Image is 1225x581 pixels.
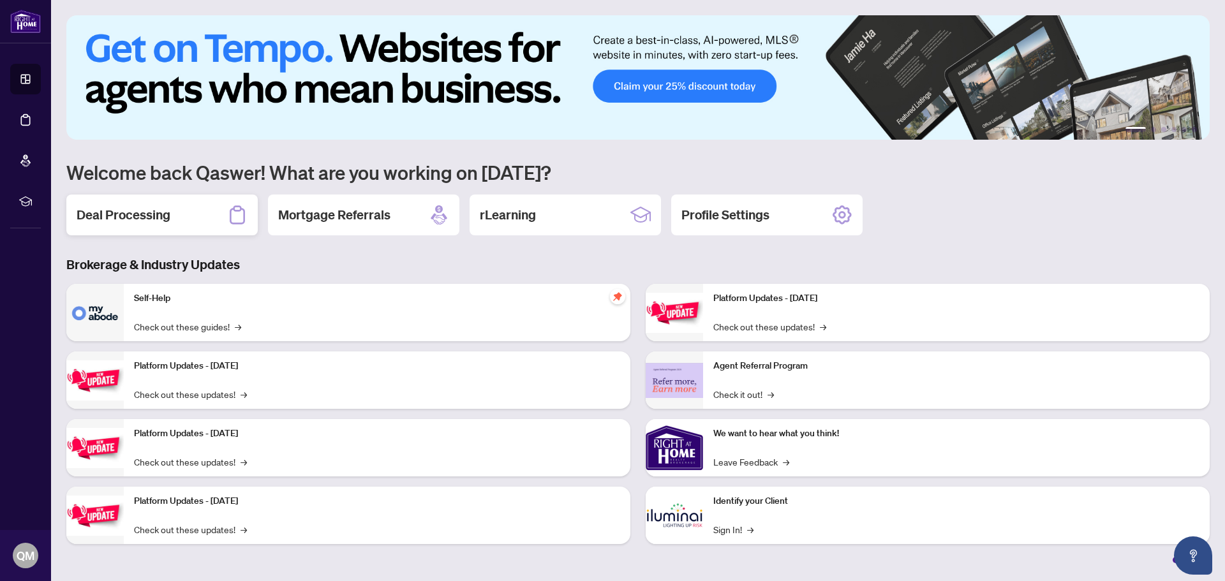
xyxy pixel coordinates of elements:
[241,455,247,469] span: →
[646,293,703,333] img: Platform Updates - June 23, 2025
[681,206,769,224] h2: Profile Settings
[241,522,247,536] span: →
[235,320,241,334] span: →
[713,320,826,334] a: Check out these updates!→
[713,359,1199,373] p: Agent Referral Program
[646,487,703,544] img: Identify your Client
[66,428,124,468] img: Platform Updates - July 21, 2025
[646,419,703,476] img: We want to hear what you think!
[1182,127,1187,132] button: 5
[134,359,620,373] p: Platform Updates - [DATE]
[66,360,124,401] img: Platform Updates - September 16, 2025
[768,387,774,401] span: →
[713,455,789,469] a: Leave Feedback→
[713,291,1199,305] p: Platform Updates - [DATE]
[1171,127,1177,132] button: 4
[1192,127,1197,132] button: 6
[610,289,625,304] span: pushpin
[1174,536,1212,575] button: Open asap
[820,320,826,334] span: →
[134,455,247,469] a: Check out these updates!→
[134,427,620,441] p: Platform Updates - [DATE]
[713,427,1199,441] p: We want to hear what you think!
[783,455,789,469] span: →
[134,494,620,508] p: Platform Updates - [DATE]
[134,387,247,401] a: Check out these updates!→
[747,522,754,536] span: →
[66,284,124,341] img: Self-Help
[646,363,703,398] img: Agent Referral Program
[10,10,41,33] img: logo
[134,291,620,305] p: Self-Help
[66,496,124,536] img: Platform Updates - July 8, 2025
[1151,127,1156,132] button: 2
[66,256,1210,274] h3: Brokerage & Industry Updates
[134,320,241,334] a: Check out these guides!→
[713,387,774,401] a: Check it out!→
[66,15,1210,140] img: Slide 0
[713,522,754,536] a: Sign In!→
[713,494,1199,508] p: Identify your Client
[17,547,34,564] span: QM
[1161,127,1166,132] button: 3
[134,522,247,536] a: Check out these updates!→
[480,206,536,224] h2: rLearning
[77,206,170,224] h2: Deal Processing
[1125,127,1146,132] button: 1
[278,206,390,224] h2: Mortgage Referrals
[241,387,247,401] span: →
[66,160,1210,184] h1: Welcome back Qaswer! What are you working on [DATE]?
